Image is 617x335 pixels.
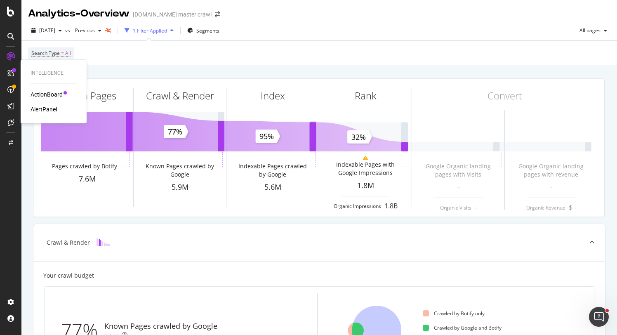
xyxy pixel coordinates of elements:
[215,12,220,17] div: arrow-right-arrow-left
[423,324,502,331] div: Crawled by Google and Botify
[319,180,412,191] div: 1.8M
[423,310,485,317] div: Crawled by Botify only
[184,24,223,37] button: Segments
[104,321,217,332] div: Known Pages crawled by Google
[47,238,90,247] div: Crawl & Render
[65,47,71,59] span: All
[58,89,116,103] div: Known Pages
[43,271,94,280] div: Your crawl budget
[65,27,72,34] span: vs
[334,203,381,210] div: Organic Impressions
[41,174,133,184] div: 7.6M
[576,24,610,37] button: All pages
[28,24,65,37] button: [DATE]
[72,24,105,37] button: Previous
[31,70,77,77] div: Intelligence
[72,27,95,34] span: Previous
[61,50,64,57] span: =
[97,238,110,246] img: block-icon
[146,89,214,103] div: Crawl & Render
[31,90,63,99] a: ActionBoard
[576,27,601,34] span: All pages
[28,7,130,21] div: Analytics - Overview
[145,162,214,179] div: Known Pages crawled by Google
[238,162,307,179] div: Indexable Pages crawled by Google
[133,10,212,19] div: [DOMAIN_NAME] master crawl
[196,27,219,34] span: Segments
[52,162,117,170] div: Pages crawled by Botify
[355,89,377,103] div: Rank
[589,307,609,327] iframe: Intercom live chat
[121,24,177,37] button: 1 Filter Applied
[330,160,400,177] div: Indexable Pages with Google Impressions
[261,89,285,103] div: Index
[39,27,55,34] span: 2025 Aug. 18th
[226,182,319,193] div: 5.6M
[384,201,398,211] div: 1.8B
[31,50,60,57] span: Search Type
[134,182,226,193] div: 5.9M
[133,27,167,34] div: 1 Filter Applied
[31,105,57,113] a: AlertPanel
